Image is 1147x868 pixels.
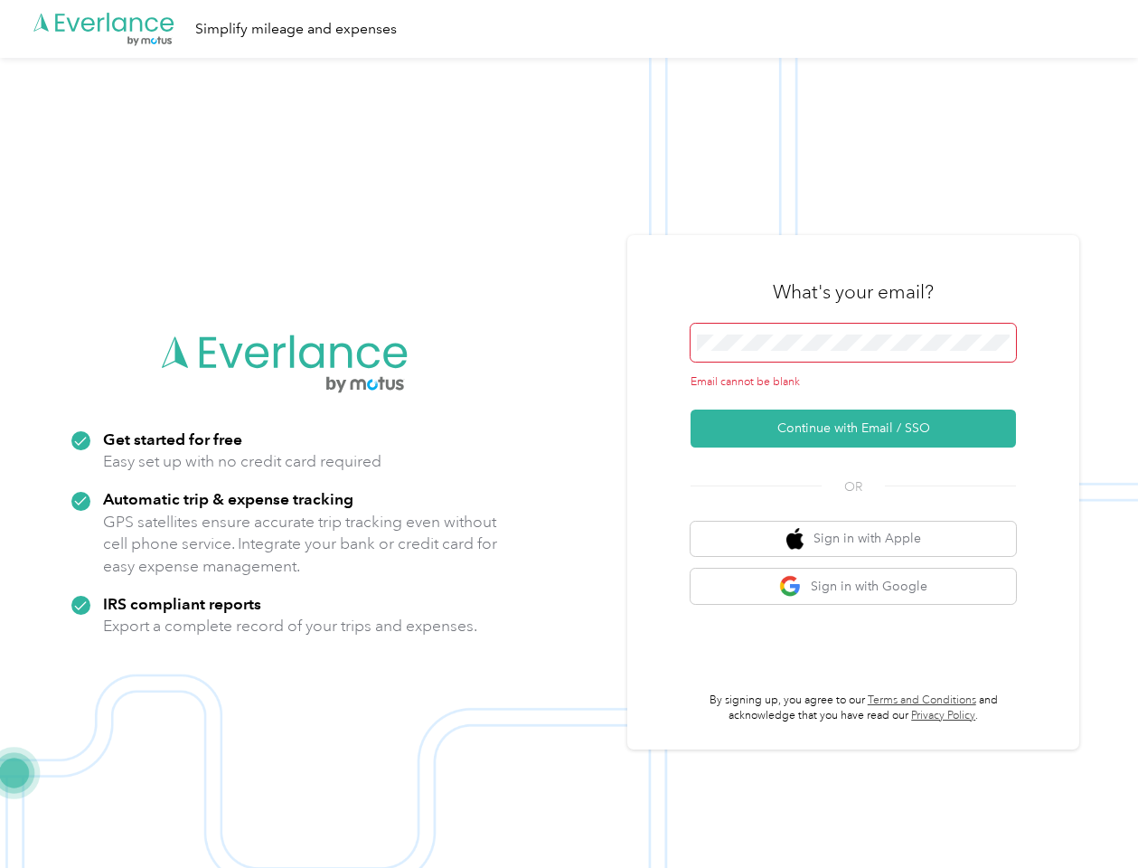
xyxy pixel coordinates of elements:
strong: Get started for free [103,429,242,448]
button: Continue with Email / SSO [691,410,1016,448]
div: Simplify mileage and expenses [195,18,397,41]
img: google logo [779,575,802,598]
strong: Automatic trip & expense tracking [103,489,353,508]
p: Export a complete record of your trips and expenses. [103,615,477,637]
span: OR [822,477,885,496]
a: Terms and Conditions [868,693,976,707]
img: apple logo [786,528,804,551]
button: apple logoSign in with Apple [691,522,1016,557]
button: google logoSign in with Google [691,569,1016,604]
h3: What's your email? [773,279,934,305]
p: Easy set up with no credit card required [103,450,381,473]
strong: IRS compliant reports [103,594,261,613]
p: By signing up, you agree to our and acknowledge that you have read our . [691,693,1016,724]
div: Email cannot be blank [691,374,1016,391]
a: Privacy Policy [911,709,975,722]
p: GPS satellites ensure accurate trip tracking even without cell phone service. Integrate your bank... [103,511,498,578]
